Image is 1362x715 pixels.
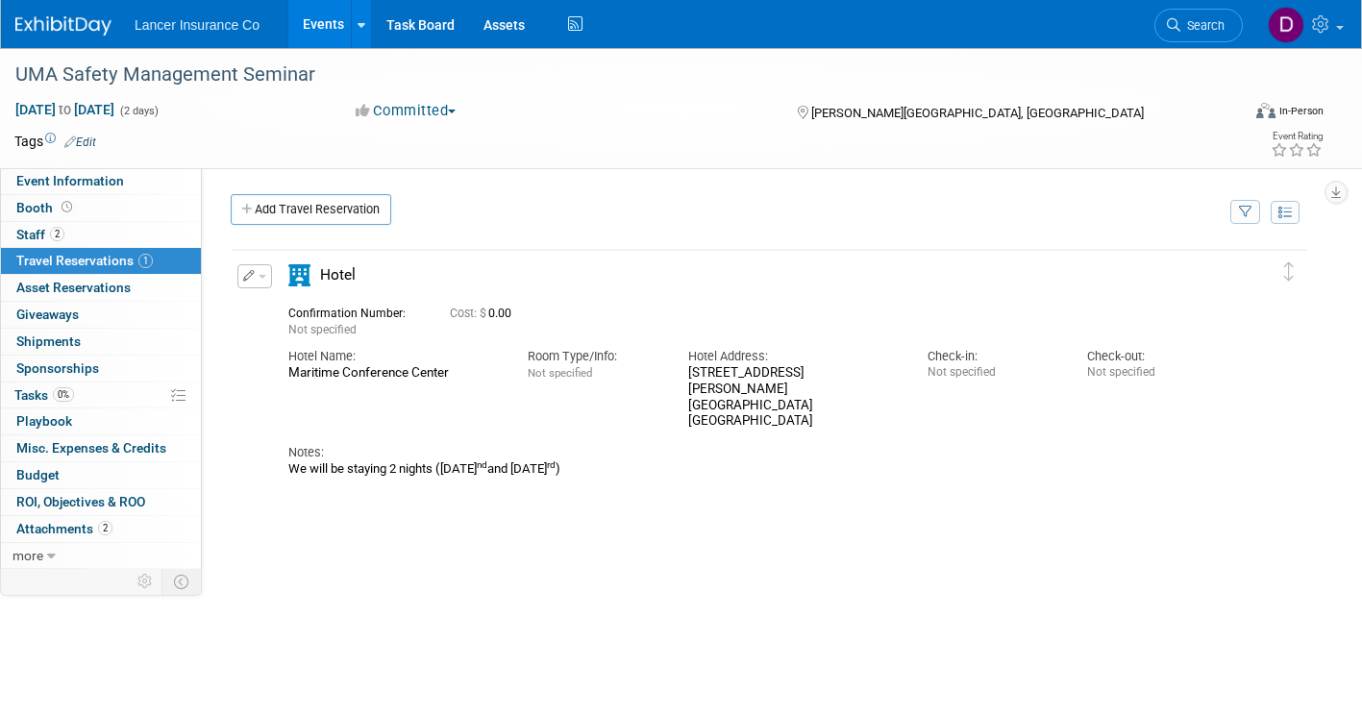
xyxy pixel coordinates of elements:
[688,365,899,430] div: [STREET_ADDRESS] [PERSON_NAME][GEOGRAPHIC_DATA] [GEOGRAPHIC_DATA]
[138,254,153,268] span: 1
[1,248,201,274] a: Travel Reservations1
[1,516,201,542] a: Attachments2
[1271,132,1323,141] div: Event Rating
[1284,262,1294,282] i: Click and drag to move item
[15,16,111,36] img: ExhibitDay
[1,329,201,355] a: Shipments
[16,253,153,268] span: Travel Reservations
[928,365,1058,380] div: Not specified
[1,543,201,569] a: more
[12,548,43,563] span: more
[477,459,487,470] sup: nd
[16,200,76,215] span: Booth
[16,360,99,376] span: Sponsorships
[811,106,1144,120] span: [PERSON_NAME][GEOGRAPHIC_DATA], [GEOGRAPHIC_DATA]
[288,264,310,286] i: Hotel
[288,323,357,336] span: Not specified
[320,266,356,284] span: Hotel
[288,348,499,365] div: Hotel Name:
[14,387,74,403] span: Tasks
[528,348,658,365] div: Room Type/Info:
[98,521,112,535] span: 2
[1,168,201,194] a: Event Information
[1129,100,1324,129] div: Event Format
[14,132,96,151] td: Tags
[16,173,124,188] span: Event Information
[1,302,201,328] a: Giveaways
[16,494,145,509] span: ROI, Objectives & ROO
[16,440,166,456] span: Misc. Expenses & Credits
[1,435,201,461] a: Misc. Expenses & Credits
[1,408,201,434] a: Playbook
[1268,7,1304,43] img: Dawn Quinn
[1256,103,1275,118] img: Format-Inperson.png
[928,348,1058,365] div: Check-in:
[1087,365,1218,380] div: Not specified
[288,444,1218,461] div: Notes:
[1,382,201,408] a: Tasks0%
[16,280,131,295] span: Asset Reservations
[14,101,115,118] span: [DATE] [DATE]
[288,301,421,321] div: Confirmation Number:
[56,102,74,117] span: to
[129,569,162,594] td: Personalize Event Tab Strip
[53,387,74,402] span: 0%
[16,227,64,242] span: Staff
[288,461,1218,477] div: We will be staying 2 nights ([DATE] and [DATE] )
[1,222,201,248] a: Staff2
[349,101,463,121] button: Committed
[64,136,96,149] a: Edit
[1180,18,1225,33] span: Search
[547,459,556,470] sup: rd
[9,58,1212,92] div: UMA Safety Management Seminar
[1,462,201,488] a: Budget
[16,333,81,349] span: Shipments
[688,348,899,365] div: Hotel Address:
[450,307,519,320] span: 0.00
[135,17,260,33] span: Lancer Insurance Co
[16,467,60,482] span: Budget
[231,194,391,225] a: Add Travel Reservation
[1239,207,1252,219] i: Filter by Traveler
[118,105,159,117] span: (2 days)
[1154,9,1243,42] a: Search
[1087,348,1218,365] div: Check-out:
[450,307,488,320] span: Cost: $
[1,195,201,221] a: Booth
[288,365,499,382] div: Maritime Conference Center
[162,569,202,594] td: Toggle Event Tabs
[50,227,64,241] span: 2
[528,366,592,380] span: Not specified
[1,489,201,515] a: ROI, Objectives & ROO
[16,521,112,536] span: Attachments
[1,356,201,382] a: Sponsorships
[1,275,201,301] a: Asset Reservations
[16,307,79,322] span: Giveaways
[1278,104,1324,118] div: In-Person
[58,200,76,214] span: Booth not reserved yet
[16,413,72,429] span: Playbook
